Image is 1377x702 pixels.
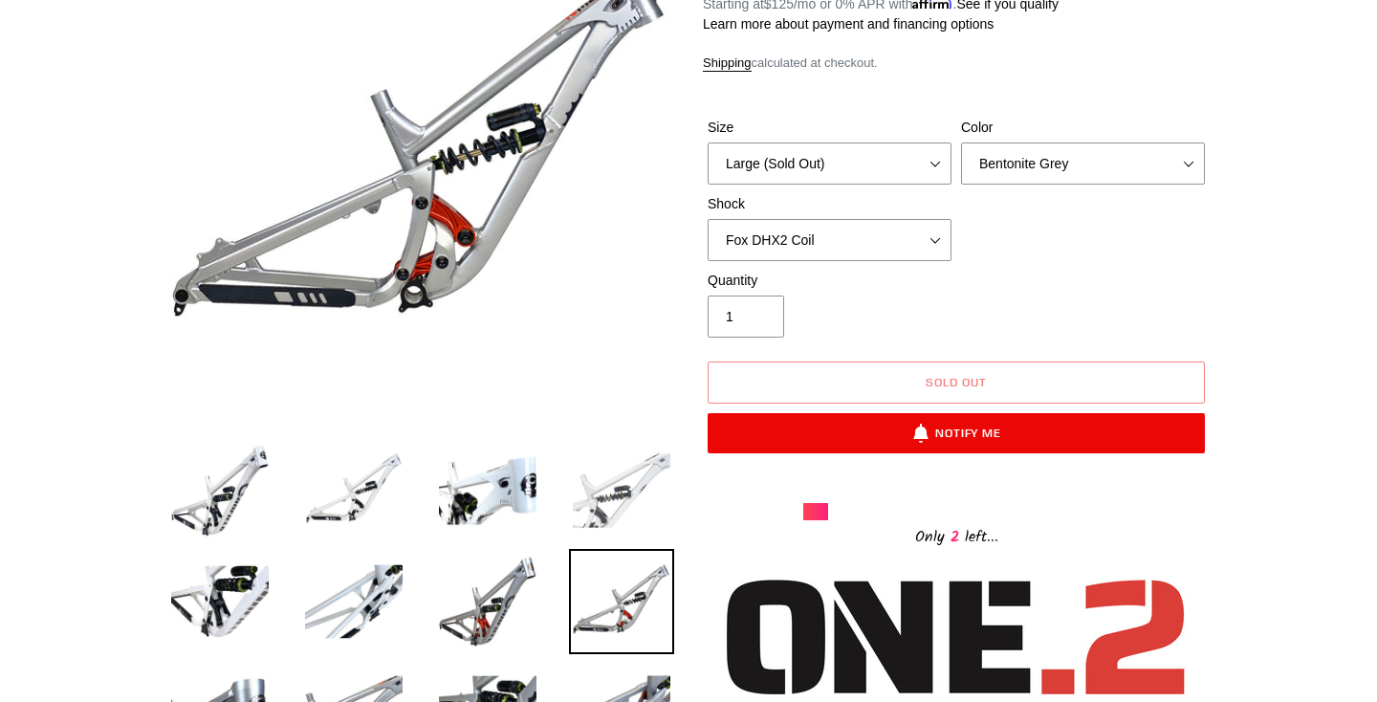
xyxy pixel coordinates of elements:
a: Learn more about payment and financing options [703,16,994,32]
img: Load image into Gallery viewer, ONE.2 DH - Frameset [435,549,540,654]
div: calculated at checkout. [703,54,1210,73]
button: Notify Me [708,413,1205,453]
label: Color [961,118,1205,138]
img: Load image into Gallery viewer, ONE.2 DH - Frameset [301,438,406,543]
img: Load image into Gallery viewer, ONE.2 DH - Frameset [569,438,674,543]
button: Sold out [708,362,1205,404]
label: Size [708,118,951,138]
span: Sold out [926,375,987,389]
a: Shipping [703,55,752,72]
img: Load image into Gallery viewer, ONE.2 DH - Frameset [167,438,273,543]
span: 2 [945,525,965,549]
label: Quantity [708,271,951,291]
img: Load image into Gallery viewer, ONE.2 DH - Frameset [569,549,674,654]
img: Load image into Gallery viewer, ONE.2 DH - Frameset [435,438,540,543]
img: Load image into Gallery viewer, ONE.2 DH - Frameset [301,549,406,654]
img: Load image into Gallery viewer, ONE.2 DH - Frameset [167,549,273,654]
label: Shock [708,194,951,214]
div: Only left... [803,520,1109,550]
